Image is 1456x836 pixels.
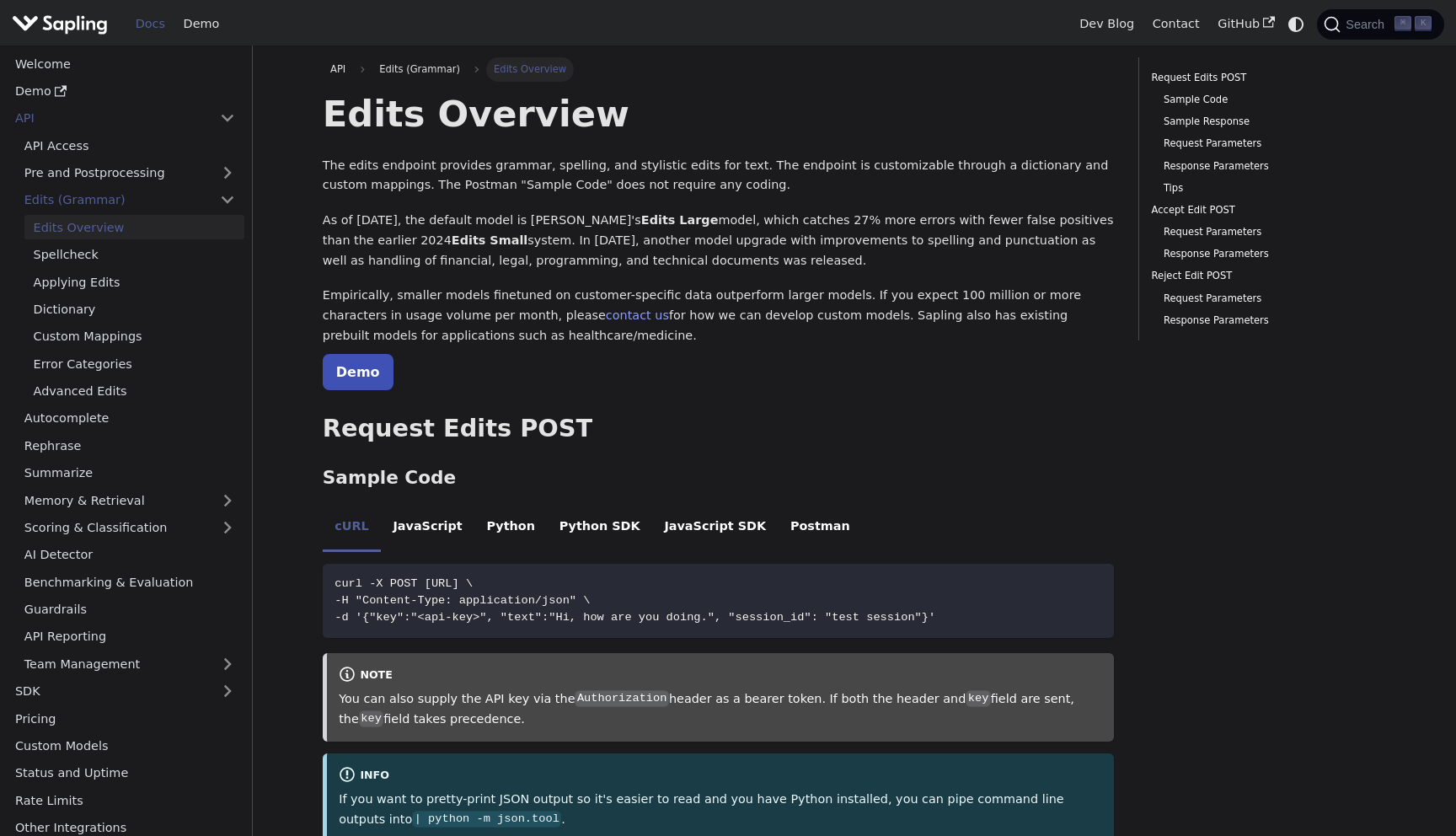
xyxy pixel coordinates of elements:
img: Sapling.ai [12,12,108,36]
p: You can also supply the API key via the header as a bearer token. If both the header and field ar... [339,689,1102,730]
span: curl -X POST [URL] \ [335,577,473,590]
a: Applying Edits [24,270,244,294]
a: Reject Edit POST [1152,268,1380,284]
span: -H "Content-Type: application/json" \ [335,594,590,607]
a: Request Parameters [1164,291,1374,307]
a: contact us [606,308,669,322]
button: Switch between dark and light mode (currently system mode) [1284,12,1309,36]
a: Benchmarking & Evaluation [15,570,244,594]
nav: Breadcrumbs [323,57,1115,81]
a: Sample Code [1164,92,1374,108]
span: -d '{"key":"<api-key>", "text":"Hi, how are you doing.", "session_id": "test session"}' [335,611,935,624]
a: Rate Limits [6,788,244,812]
a: Accept Edit POST [1152,202,1380,218]
div: note [339,666,1102,686]
kbd: K [1415,16,1432,31]
li: Python SDK [547,505,652,552]
a: Team Management [15,651,244,676]
a: SDK [6,679,211,704]
a: Request Parameters [1164,136,1374,152]
div: info [339,766,1102,786]
span: Search [1341,18,1394,31]
code: key [966,690,990,707]
a: Response Parameters [1164,246,1374,262]
a: Tips [1164,180,1374,196]
strong: Edits Large [641,213,719,227]
a: AI Detector [15,543,244,567]
a: Advanced Edits [24,379,244,404]
a: Docs [126,11,174,37]
a: API [6,106,211,131]
a: Request Parameters [1164,224,1374,240]
kbd: ⌘ [1394,16,1411,31]
code: key [359,710,383,727]
code: | python -m json.tool [412,811,561,828]
span: Edits Overview [486,57,575,81]
a: Custom Models [6,734,244,758]
a: Dictionary [24,297,244,322]
a: Status and Uptime [6,761,244,785]
strong: Edits Small [452,233,527,247]
p: Empirically, smaller models finetuned on customer-specific data outperform larger models. If you ... [323,286,1115,346]
li: cURL [323,505,381,552]
a: Custom Mappings [24,324,244,349]
a: Edits Overview [24,215,244,239]
span: Edits (Grammar) [372,57,468,81]
a: Demo [174,11,228,37]
button: Collapse sidebar category 'API' [211,106,244,131]
a: Spellcheck [24,243,244,267]
button: Search (Command+K) [1317,9,1443,40]
a: API Access [15,133,244,158]
a: Contact [1143,11,1209,37]
a: Response Parameters [1164,158,1374,174]
a: Sapling.ai [12,12,114,36]
a: Summarize [15,461,244,485]
a: Sample Response [1164,114,1374,130]
p: If you want to pretty-print JSON output so it's easier to read and you have Python installed, you... [339,790,1102,830]
a: Scoring & Classification [15,516,244,540]
li: JavaScript SDK [652,505,779,552]
code: Authorization [575,690,668,707]
span: API [330,63,345,75]
a: Request Edits POST [1152,70,1380,86]
a: API Reporting [15,624,244,649]
a: Dev Blog [1070,11,1143,37]
a: Rephrase [15,433,244,458]
a: Guardrails [15,598,244,622]
p: As of [DATE], the default model is [PERSON_NAME]'s model, which catches 27% more errors with fewe... [323,211,1115,271]
a: Autocomplete [15,406,244,431]
a: Welcome [6,51,244,76]
a: API [323,57,354,81]
h1: Edits Overview [323,91,1115,137]
a: Pre and Postprocessing [15,161,244,185]
p: The edits endpoint provides grammar, spelling, and stylistic edits for text. The endpoint is cust... [323,156,1115,196]
li: Python [474,505,547,552]
a: Memory & Retrieval [15,488,244,512]
li: Postman [779,505,863,552]
a: Response Parameters [1164,313,1374,329]
button: Expand sidebar category 'SDK' [211,679,244,704]
a: Pricing [6,706,244,731]
li: JavaScript [381,505,474,552]
a: Demo [6,79,244,104]
a: Error Categories [24,351,244,376]
a: Edits (Grammar) [15,188,244,212]
a: GitHub [1208,11,1283,37]
h3: Sample Code [323,467,1115,490]
h2: Request Edits POST [323,414,1115,444]
a: Demo [323,354,393,390]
